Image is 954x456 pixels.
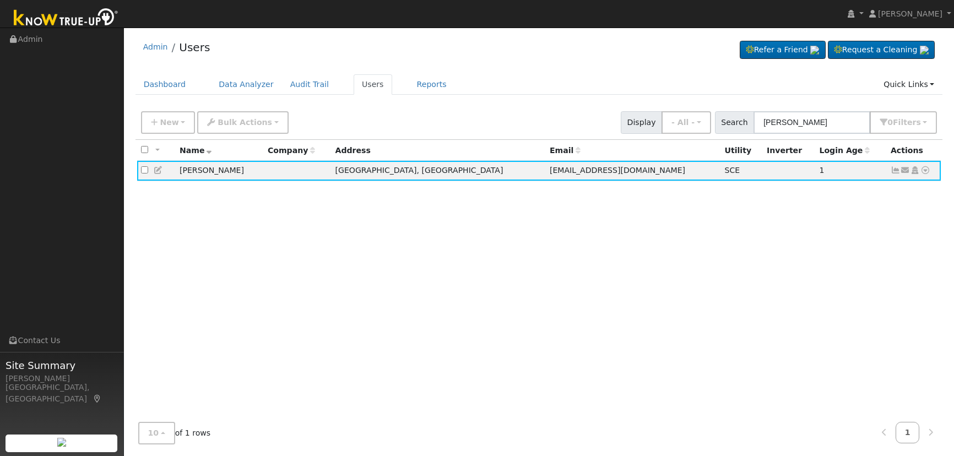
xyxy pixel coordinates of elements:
[268,146,315,155] span: Company name
[870,111,937,134] button: 0Filters
[354,74,392,95] a: Users
[621,111,662,134] span: Display
[891,166,901,175] a: Show Graph
[93,394,102,403] a: Map
[920,165,930,176] a: Other actions
[6,358,118,373] span: Site Summary
[828,41,935,59] a: Request a Cleaning
[197,111,288,134] button: Bulk Actions
[6,382,118,405] div: [GEOGRAPHIC_DATA], [GEOGRAPHIC_DATA]
[143,42,168,51] a: Admin
[282,74,337,95] a: Audit Trail
[154,166,164,175] a: Edit User
[810,46,819,55] img: retrieve
[740,41,826,59] a: Refer a Friend
[180,146,212,155] span: Name
[715,111,754,134] span: Search
[409,74,455,95] a: Reports
[767,145,811,156] div: Inverter
[901,165,910,176] a: asoto8182@hotmail.com
[550,146,581,155] span: Email
[148,428,159,437] span: 10
[819,166,824,175] span: 09/07/2025 8:05:16 AM
[725,145,759,156] div: Utility
[179,41,210,54] a: Users
[332,161,546,181] td: [GEOGRAPHIC_DATA], [GEOGRAPHIC_DATA]
[725,166,740,175] span: SCE
[819,146,870,155] span: Days since last login
[135,74,194,95] a: Dashboard
[875,74,942,95] a: Quick Links
[138,422,211,444] span: of 1 rows
[891,145,937,156] div: Actions
[910,166,920,175] a: Login As
[57,438,66,447] img: retrieve
[138,422,175,444] button: 10
[754,111,870,134] input: Search
[920,46,929,55] img: retrieve
[176,161,264,181] td: [PERSON_NAME]
[6,373,118,384] div: [PERSON_NAME]
[141,111,196,134] button: New
[160,118,178,127] span: New
[896,422,920,443] a: 1
[210,74,282,95] a: Data Analyzer
[878,9,942,18] span: [PERSON_NAME]
[8,6,124,31] img: Know True-Up
[662,111,711,134] button: - All -
[335,145,542,156] div: Address
[218,118,272,127] span: Bulk Actions
[916,118,920,127] span: s
[893,118,921,127] span: Filter
[550,166,685,175] span: [EMAIL_ADDRESS][DOMAIN_NAME]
